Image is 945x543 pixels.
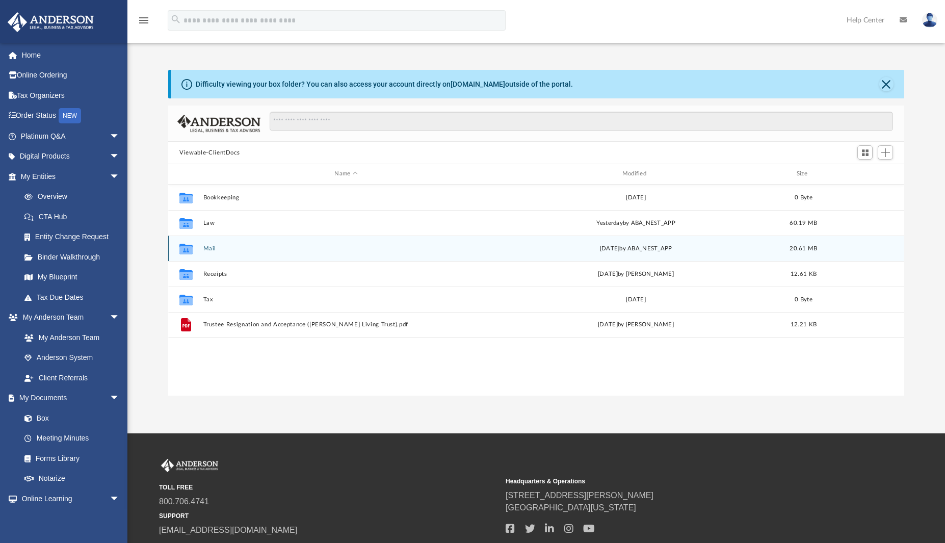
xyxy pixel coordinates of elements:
[493,295,779,304] div: [DATE]
[14,368,130,388] a: Client Referrals
[879,77,894,91] button: Close
[14,227,135,247] a: Entity Change Request
[7,307,130,328] a: My Anderson Teamarrow_drop_down
[159,459,220,472] img: Anderson Advisors Platinum Portal
[203,194,489,201] button: Bookkeeping
[7,106,135,126] a: Order StatusNEW
[14,206,135,227] a: CTA Hub
[203,169,489,178] div: Name
[790,245,818,251] span: 20.61 MB
[14,287,135,307] a: Tax Due Dates
[795,296,812,302] span: 0 Byte
[110,166,130,187] span: arrow_drop_down
[7,146,135,167] a: Digital Productsarrow_drop_down
[795,194,812,200] span: 0 Byte
[493,169,779,178] div: Modified
[173,169,198,178] div: id
[170,14,181,25] i: search
[922,13,937,28] img: User Pic
[14,247,135,267] a: Binder Walkthrough
[203,245,489,252] button: Mail
[857,145,873,160] button: Switch to Grid View
[506,503,636,512] a: [GEOGRAPHIC_DATA][US_STATE]
[14,348,130,368] a: Anderson System
[7,126,135,146] a: Platinum Q&Aarrow_drop_down
[791,322,817,327] span: 12.21 KB
[196,79,573,90] div: Difficulty viewing your box folder? You can also access your account directly on outside of the p...
[59,108,81,123] div: NEW
[7,388,130,408] a: My Documentsarrow_drop_down
[493,193,779,202] div: [DATE]
[203,296,489,303] button: Tax
[14,428,130,449] a: Meeting Minutes
[138,14,150,27] i: menu
[878,145,893,160] button: Add
[14,327,125,348] a: My Anderson Team
[493,244,779,253] div: [DATE] by ABA_NEST_APP
[7,65,135,86] a: Online Ordering
[14,267,130,288] a: My Blueprint
[159,511,498,521] small: SUPPORT
[7,488,130,509] a: Online Learningarrow_drop_down
[270,112,893,131] input: Search files and folders
[7,45,135,65] a: Home
[159,483,498,492] small: TOLL FREE
[14,469,130,489] a: Notarize
[203,220,489,226] button: Law
[14,448,125,469] a: Forms Library
[493,320,779,329] div: [DATE] by [PERSON_NAME]
[597,220,623,225] span: yesterday
[5,12,97,32] img: Anderson Advisors Platinum Portal
[506,491,653,500] a: [STREET_ADDRESS][PERSON_NAME]
[168,185,904,396] div: grid
[790,220,818,225] span: 60.19 MB
[203,321,489,328] button: Trustee Resignation and Acceptance ([PERSON_NAME] Living Trust).pdf
[110,488,130,509] span: arrow_drop_down
[110,307,130,328] span: arrow_drop_down
[179,148,240,158] button: Viewable-ClientDocs
[7,85,135,106] a: Tax Organizers
[7,166,135,187] a: My Entitiesarrow_drop_down
[451,80,505,88] a: [DOMAIN_NAME]
[14,408,125,428] a: Box
[493,218,779,227] div: by ABA_NEST_APP
[14,187,135,207] a: Overview
[783,169,824,178] div: Size
[159,526,297,534] a: [EMAIL_ADDRESS][DOMAIN_NAME]
[493,269,779,278] div: [DATE] by [PERSON_NAME]
[110,146,130,167] span: arrow_drop_down
[828,169,900,178] div: id
[138,19,150,27] a: menu
[110,126,130,147] span: arrow_drop_down
[110,388,130,409] span: arrow_drop_down
[506,477,845,486] small: Headquarters & Operations
[203,271,489,277] button: Receipts
[14,509,130,529] a: Courses
[159,497,209,506] a: 800.706.4741
[791,271,817,276] span: 12.61 KB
